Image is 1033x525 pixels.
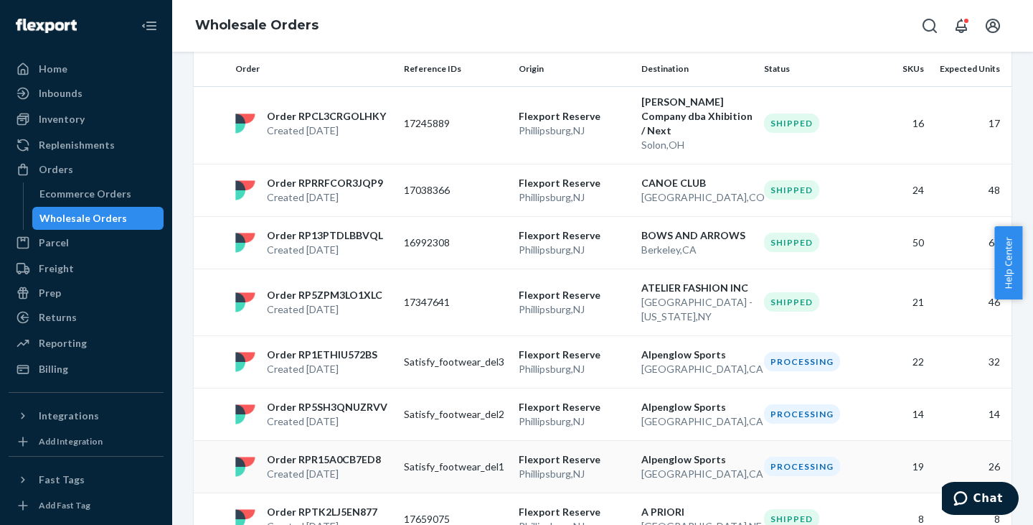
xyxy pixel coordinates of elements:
[267,243,383,257] p: Created [DATE]
[39,435,103,447] div: Add Integration
[641,295,753,324] p: [GEOGRAPHIC_DATA] - [US_STATE] , NY
[930,388,1011,440] td: 14
[9,306,164,329] a: Returns
[872,388,930,440] td: 14
[764,352,840,371] div: Processing
[39,162,73,177] div: Orders
[872,335,930,388] td: 22
[519,452,630,467] p: Flexport Reserve
[9,282,164,305] a: Prep
[9,257,164,280] a: Freight
[641,362,753,376] p: [GEOGRAPHIC_DATA] , CA
[519,348,630,362] p: Flexport Reserve
[9,158,164,181] a: Orders
[235,113,255,134] img: flexport logo
[915,11,944,40] button: Open Search Box
[267,190,383,205] p: Created [DATE]
[39,236,69,250] div: Parcel
[513,52,636,86] th: Origin
[519,400,630,414] p: Flexport Reserve
[267,400,387,414] p: Order RP5SH3QNUZRVV
[519,124,630,138] p: Phillipsburg , NJ
[930,164,1011,216] td: 48
[230,52,398,86] th: Order
[519,109,630,124] p: Flexport Reserve
[398,52,513,86] th: Reference IDs
[9,108,164,131] a: Inventory
[39,187,131,201] div: Ecommerce Orders
[519,190,630,205] p: Phillipsburg , NJ
[641,95,753,138] p: [PERSON_NAME] Company dba Xhibition / Next
[872,164,930,216] td: 24
[519,414,630,429] p: Phillipsburg , NJ
[267,505,377,519] p: Order RPTK2LJ5EN877
[9,404,164,427] button: Integrations
[267,124,386,138] p: Created [DATE]
[267,228,383,243] p: Order RP13PTDLBBVQL
[641,190,753,205] p: [GEOGRAPHIC_DATA] , CO
[9,82,164,105] a: Inbounds
[641,505,753,519] p: A PRIORI
[9,134,164,157] a: Replenishments
[641,452,753,467] p: Alpenglow Sports
[267,467,381,481] p: Created [DATE]
[404,355,507,369] p: Satisfy_footwear_del3
[994,226,1022,299] span: Help Center
[195,17,319,33] a: Wholesale Orders
[641,414,753,429] p: [GEOGRAPHIC_DATA] , CA
[39,362,68,376] div: Billing
[764,457,840,476] div: Processing
[235,292,255,312] img: flexport logo
[641,138,753,152] p: Solon , OH
[930,440,1011,493] td: 26
[942,482,1019,518] iframe: Opens a widget where you can chat to one of our agents
[235,404,255,424] img: flexport logo
[404,236,507,250] p: 16992308
[39,86,82,101] div: Inbounds
[39,409,99,423] div: Integrations
[764,180,819,200] div: Shipped
[184,5,330,47] ol: breadcrumbs
[9,497,164,514] a: Add Fast Tag
[641,467,753,481] p: [GEOGRAPHIC_DATA] , CA
[519,288,630,302] p: Flexport Reserve
[404,116,507,131] p: 17245889
[9,332,164,355] a: Reporting
[641,348,753,362] p: Alpenglow Sports
[641,228,753,243] p: BOWS AND ARROWS
[135,11,164,40] button: Close Navigation
[39,112,85,126] div: Inventory
[404,183,507,198] p: 17038366
[764,404,840,424] div: Processing
[758,52,873,86] th: Status
[39,473,85,487] div: Fast Tags
[404,295,507,310] p: 17347641
[930,335,1011,388] td: 32
[636,52,758,86] th: Destination
[32,207,164,230] a: Wholesale Orders
[9,358,164,381] a: Billing
[404,460,507,474] p: Satisfy_footwear_del1
[9,433,164,450] a: Add Integration
[764,292,819,312] div: Shipped
[519,176,630,190] p: Flexport Reserve
[930,52,1011,86] th: Expected Units
[930,83,1011,164] td: 17
[872,216,930,269] td: 50
[404,407,507,422] p: Satisfy_footwear_del2
[267,288,382,302] p: Order RP5ZPM3LO1XLC
[930,216,1011,269] td: 66
[16,19,77,33] img: Flexport logo
[872,269,930,335] td: 21
[267,176,383,190] p: Order RPRRFCOR3JQP9
[39,138,115,152] div: Replenishments
[764,233,819,252] div: Shipped
[267,302,382,317] p: Created [DATE]
[267,362,377,376] p: Created [DATE]
[872,52,930,86] th: SKUs
[39,261,74,276] div: Freight
[764,113,819,133] div: Shipped
[235,457,255,477] img: flexport logo
[267,109,386,124] p: Order RPCL3CRGOLHKY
